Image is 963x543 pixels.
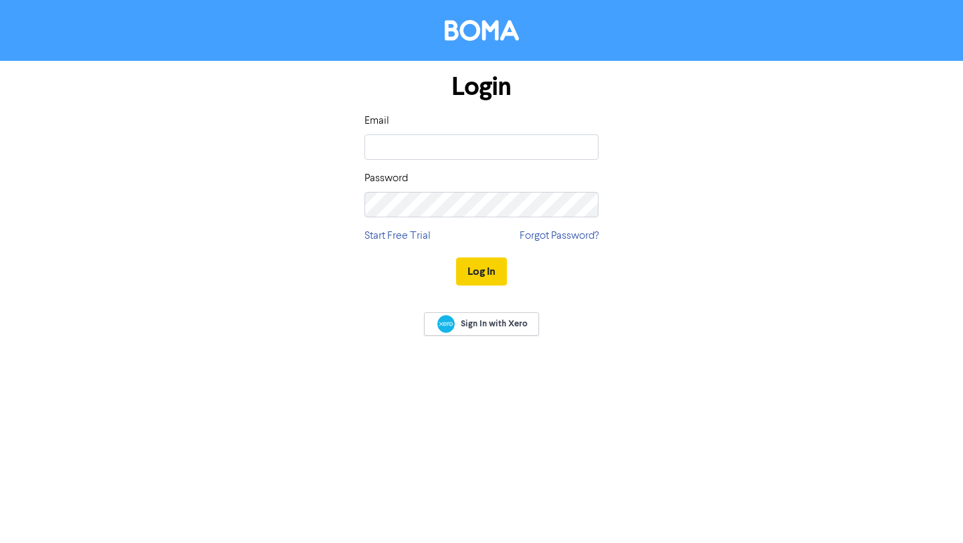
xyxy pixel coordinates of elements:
[461,318,528,330] span: Sign In with Xero
[520,228,599,244] a: Forgot Password?
[364,72,599,102] h1: Login
[364,228,431,244] a: Start Free Trial
[424,312,539,336] a: Sign In with Xero
[445,20,519,41] img: BOMA Logo
[364,113,389,129] label: Email
[896,479,963,543] iframe: Chat Widget
[437,315,455,333] img: Xero logo
[456,257,507,286] button: Log In
[364,171,408,187] label: Password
